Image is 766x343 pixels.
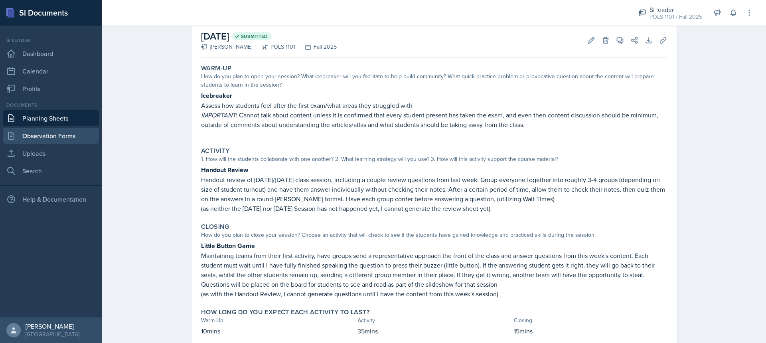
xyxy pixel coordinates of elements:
[26,322,79,330] div: [PERSON_NAME]
[3,128,99,144] a: Observation Forms
[3,46,99,61] a: Dashboard
[201,241,255,250] strong: Little Button Game
[3,63,99,79] a: Calendar
[201,72,667,89] div: How do you plan to open your session? What icebreaker will you facilitate to help build community...
[201,251,667,289] p: Maintaining teams from their first activity, have groups send a representative approach the front...
[201,110,667,129] p: : Cannot talk about content unless it is confirmed that every student present has taken the exam,...
[3,145,99,161] a: Uploads
[201,165,248,174] strong: Handout Review
[201,204,667,213] p: (as neither the [DATE] nor [DATE] Session has not happened yet, I cannot generate the review shee...
[201,43,252,51] div: [PERSON_NAME]
[26,330,79,338] div: [GEOGRAPHIC_DATA]
[201,29,337,44] h2: [DATE]
[514,316,667,325] div: Closing
[201,111,236,119] em: IMPORTANT
[201,326,354,336] p: 10mins
[201,101,667,110] p: Assess how students feel after the first exam/what areas they struggled with
[3,163,99,179] a: Search
[650,5,702,14] div: Si leader
[241,33,268,40] span: Submitted
[201,175,667,204] p: Handout review of [DATE]/[DATE] class session, including a couple review questions from last week...
[357,316,511,325] div: Activity
[650,13,702,21] div: POLS 1101 / Fall 2025
[201,316,354,325] div: Warm-Up
[201,289,667,299] p: (as with the Handout Review, I cannot generate questions until I have the content from this week'...
[295,43,337,51] div: Fall 2025
[514,326,667,336] p: 15mins
[3,81,99,97] a: Profile
[201,147,229,155] label: Activity
[357,326,511,336] p: 35mins
[201,231,667,239] div: How do you plan to close your session? Choose an activity that will check to see if the students ...
[3,101,99,109] div: Documents
[3,191,99,207] div: Help & Documentation
[201,223,229,231] label: Closing
[252,43,295,51] div: POLS 1101
[201,308,369,316] label: How long do you expect each activity to last?
[3,110,99,126] a: Planning Sheets
[201,64,232,72] label: Warm-Up
[3,37,99,44] div: Si leader
[201,155,667,163] div: 1. How will the students collaborate with one another? 2. What learning strategy will you use? 3....
[201,91,232,100] strong: Icebreaker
